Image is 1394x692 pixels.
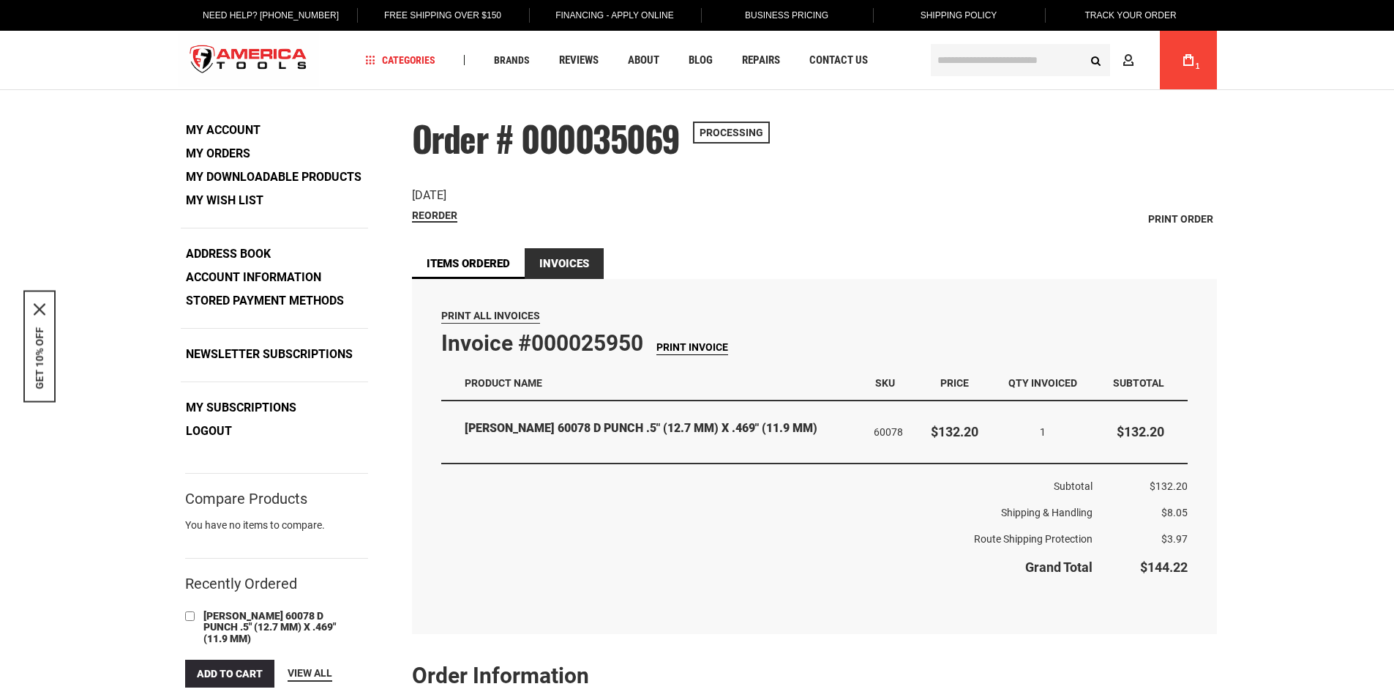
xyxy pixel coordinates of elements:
th: Product Name [441,366,863,401]
img: America Tools [178,33,320,88]
span: $132.20 [1117,424,1164,439]
a: store logo [178,33,320,88]
span: [PERSON_NAME] 60078 D PUNCH .5" (12.7 MM) X .469" (11.9 MM) [203,610,336,644]
a: Print Invoice [656,340,728,355]
span: View All [288,667,332,679]
th: Subtotal [441,464,1093,499]
a: My Downloadable Products [181,166,367,188]
a: My Orders [181,143,255,165]
a: Brands [487,51,536,70]
a: Stored Payment Methods [181,290,349,312]
div: You have no items to compare. [185,518,368,547]
th: Qty Invoiced [992,366,1093,401]
a: About [621,51,666,70]
span: Print Invoice [656,341,728,353]
button: Add to Cart [185,660,274,688]
span: Reorder [412,209,457,221]
button: Search [1082,46,1110,74]
strong: Invoice #000025950 [441,330,643,356]
button: Close [34,303,45,315]
strong: Recently Ordered [185,575,297,592]
a: Reorder [412,209,457,223]
span: Shipping Policy [921,10,997,21]
span: Add to Cart [197,668,263,680]
strong: My Orders [186,146,250,160]
a: Blog [682,51,719,70]
button: GET 10% OFF [34,327,45,389]
span: $144.22 [1140,559,1188,575]
strong: Invoices [525,248,604,279]
span: Contact Us [809,55,868,66]
span: $3.97 [1161,533,1188,545]
span: Categories [365,55,435,65]
a: My Account [181,119,266,141]
strong: Order Information [412,663,589,688]
a: Newsletter Subscriptions [181,343,358,365]
strong: Compare Products [185,492,307,505]
a: Repairs [735,51,787,70]
span: 1 [1040,426,1046,438]
th: Route Shipping Protection [441,526,1093,552]
th: Price [918,366,992,401]
a: Items Ordered [412,248,525,279]
a: Contact Us [803,51,874,70]
span: Blog [689,55,713,66]
span: $132.20 [931,424,978,439]
span: Print All Invoices [441,310,540,321]
a: Account Information [181,267,326,289]
a: Categories [359,51,442,70]
span: 1 [1196,62,1200,70]
th: Shipping & Handling [441,499,1093,526]
a: Print Order [1144,208,1217,230]
th: Subtotal [1093,366,1187,401]
a: Logout [181,420,237,442]
span: Order # 000035069 [412,112,681,164]
td: 60078 [863,401,918,464]
th: SKU [863,366,918,401]
span: Brands [494,55,530,65]
iframe: LiveChat chat widget [1188,646,1394,692]
span: Processing [693,122,770,144]
a: [PERSON_NAME] 60078 D PUNCH .5" (12.7 MM) X .469" (11.9 MM) [200,609,346,647]
a: Address Book [181,243,276,265]
a: View All [288,666,332,682]
strong: [PERSON_NAME] 60078 D PUNCH .5" (12.7 MM) X .469" (11.9 MM) [465,420,853,437]
span: Reviews [559,55,599,66]
a: Print All Invoices [441,308,540,324]
span: About [628,55,659,66]
span: $8.05 [1161,507,1188,518]
svg: close icon [34,303,45,315]
a: 1 [1174,31,1202,89]
a: My Subscriptions [181,397,301,419]
span: Print Order [1148,213,1213,225]
strong: Grand Total [1025,559,1093,575]
span: Repairs [742,55,780,66]
span: [DATE] [412,188,446,202]
span: $132.20 [1150,480,1188,492]
a: My Wish List [181,190,269,212]
a: Reviews [552,51,605,70]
